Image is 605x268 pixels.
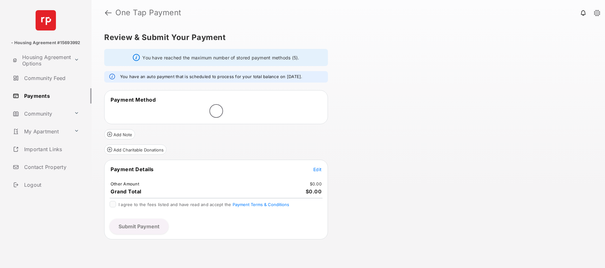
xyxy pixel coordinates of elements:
button: Add Note [104,129,135,139]
a: Logout [10,177,92,192]
a: Community Feed [10,70,92,86]
td: $0.00 [309,181,322,187]
a: Payments [10,88,92,104]
button: I agree to the fees listed and have read and accept the [233,202,289,207]
button: Add Charitable Donations [104,144,167,155]
a: Housing Agreement Options [10,53,71,68]
span: $0.00 [306,188,322,195]
a: Important Links [10,142,82,157]
a: Contact Property [10,159,92,175]
span: I agree to the fees listed and have read and accept the [119,202,289,207]
span: Grand Total [111,188,141,195]
em: You have an auto payment that is scheduled to process for your total balance on [DATE]. [120,74,302,80]
p: - Housing Agreement #15693992 [11,40,80,46]
button: Edit [313,166,322,172]
span: Payment Details [111,166,154,172]
span: Edit [313,167,322,172]
strong: One Tap Payment [115,9,181,17]
td: Other Amount [110,181,139,187]
span: Payment Method [111,97,156,103]
img: svg+xml;base64,PHN2ZyB4bWxucz0iaHR0cDovL3d3dy53My5vcmcvMjAwMC9zdmciIHdpZHRoPSI2NCIgaGVpZ2h0PSI2NC... [36,10,56,30]
a: My Apartment [10,124,71,139]
h5: Review & Submit Your Payment [104,34,587,41]
div: You have reached the maximum number of stored payment methods (5). [104,49,328,66]
button: Submit Payment [110,219,168,234]
a: Community [10,106,71,121]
